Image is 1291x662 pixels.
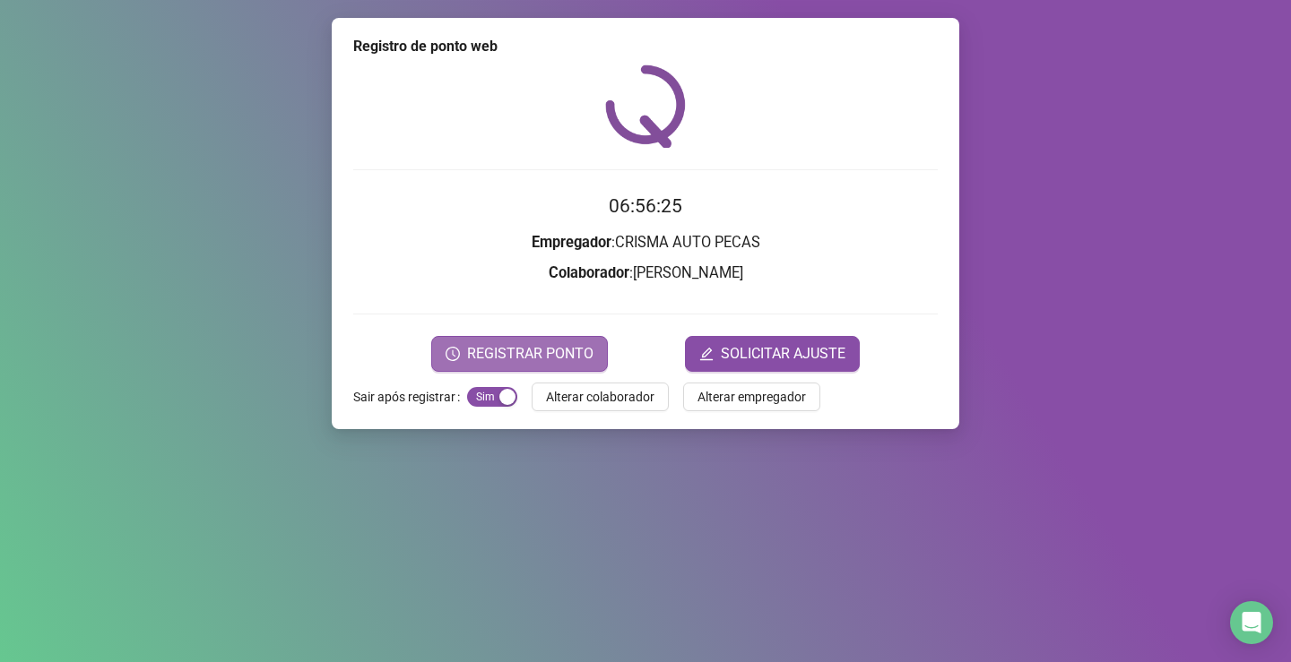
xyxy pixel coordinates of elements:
[697,387,806,407] span: Alterar empregador
[532,234,611,251] strong: Empregador
[446,347,460,361] span: clock-circle
[605,64,686,148] img: QRPoint
[353,231,938,254] h3: : CRISMA AUTO PECAS
[609,195,682,217] time: 06:56:25
[431,336,608,372] button: REGISTRAR PONTO
[353,262,938,285] h3: : [PERSON_NAME]
[549,264,629,281] strong: Colaborador
[1230,601,1273,644] div: Open Intercom Messenger
[683,383,820,411] button: Alterar empregador
[546,387,654,407] span: Alterar colaborador
[721,343,845,365] span: SOLICITAR AJUSTE
[685,336,860,372] button: editSOLICITAR AJUSTE
[532,383,669,411] button: Alterar colaborador
[353,36,938,57] div: Registro de ponto web
[699,347,714,361] span: edit
[467,343,594,365] span: REGISTRAR PONTO
[353,383,467,411] label: Sair após registrar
